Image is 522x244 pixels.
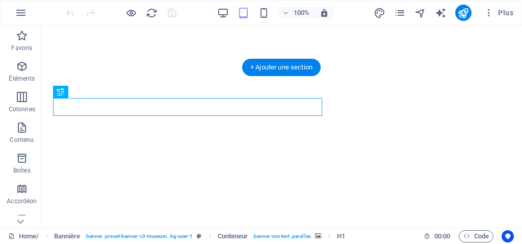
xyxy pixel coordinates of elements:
i: Publier [457,7,469,19]
button: Cliquez ici pour quitter le mode Aperçu et poursuivre l'édition. [125,7,137,19]
i: Cet élément est une présélection personnalisable. [197,233,201,239]
p: Colonnes [9,105,35,113]
nav: breadcrumb [54,230,346,242]
p: Favoris [11,44,32,52]
h6: 100% [293,7,309,19]
span: Plus [484,8,513,18]
i: Actualiser la page [146,7,158,19]
button: Plus [480,5,517,21]
h6: Durée de la session [424,230,451,242]
a: Cliquez pour annuler la sélection. Double-cliquez pour ouvrir Pages. [8,230,39,242]
button: Code [459,230,493,242]
span: Cliquez pour sélectionner. Double-cliquez pour modifier. [337,230,345,242]
span: Cliquez pour sélectionner. Double-cliquez pour modifier. [218,230,248,242]
span: . banner .preset-banner-v3-museum .bg-user-1 [84,230,193,242]
button: text_generator [435,7,447,19]
i: Cet élément contient un arrière-plan. [315,233,321,239]
p: Boîtes [13,166,31,175]
i: Navigateur [414,7,426,19]
span: . banner-content .parallax [252,230,311,242]
button: design [374,7,386,19]
span: Code [463,230,489,242]
button: reload [145,7,158,19]
button: publish [455,5,472,21]
i: Pages (Ctrl+Alt+S) [394,7,406,19]
i: Lors du redimensionnement, ajuster automatiquement le niveau de zoom en fonction de l'appareil sé... [320,8,329,17]
i: AI Writer [435,7,447,19]
button: 100% [278,7,314,19]
span: Cliquez pour sélectionner. Double-cliquez pour modifier. [54,230,81,242]
button: Usercentrics [502,230,514,242]
i: Design (Ctrl+Alt+Y) [374,7,385,19]
span: : [441,232,443,240]
p: Éléments [9,75,35,83]
span: 00 00 [434,230,450,242]
p: Accordéon [7,197,37,205]
div: + Ajouter une section [242,59,321,76]
button: navigator [414,7,427,19]
p: Contenu [10,136,34,144]
button: pages [394,7,406,19]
